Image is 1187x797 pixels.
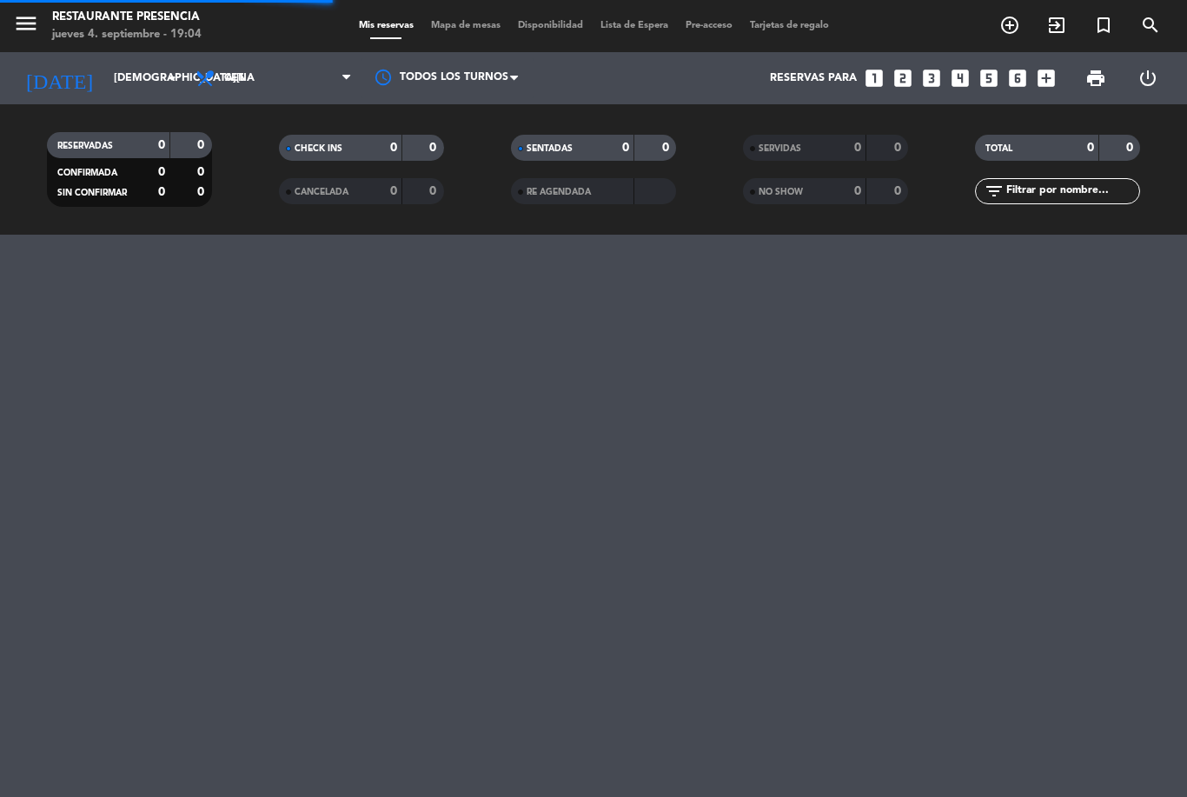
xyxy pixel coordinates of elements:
strong: 0 [622,142,629,154]
strong: 0 [197,186,208,198]
i: add_circle_outline [999,15,1020,36]
i: [DATE] [13,59,105,97]
i: looks_one [863,67,885,90]
strong: 0 [662,142,673,154]
i: turned_in_not [1093,15,1114,36]
i: arrow_drop_down [162,68,182,89]
input: Filtrar por nombre... [1005,182,1139,201]
span: CANCELADA [295,188,348,196]
i: looks_4 [949,67,971,90]
span: Reserva especial [1080,10,1127,40]
strong: 0 [197,166,208,178]
strong: 0 [1087,142,1094,154]
span: Pre-acceso [677,21,741,30]
span: Mapa de mesas [422,21,509,30]
i: looks_5 [978,67,1000,90]
span: RESERVAR MESA [986,10,1033,40]
i: search [1140,15,1161,36]
strong: 0 [854,185,861,197]
strong: 0 [894,185,905,197]
button: menu [13,10,39,43]
strong: 0 [390,185,397,197]
i: looks_6 [1006,67,1029,90]
strong: 0 [197,139,208,151]
div: LOG OUT [1122,52,1174,104]
span: SERVIDAS [759,144,801,153]
strong: 0 [854,142,861,154]
i: exit_to_app [1046,15,1067,36]
span: WALK IN [1033,10,1080,40]
span: SIN CONFIRMAR [57,189,127,197]
i: looks_3 [920,67,943,90]
i: menu [13,10,39,37]
strong: 0 [429,142,440,154]
span: print [1085,68,1106,89]
strong: 0 [894,142,905,154]
span: RESERVADAS [57,142,113,150]
span: NO SHOW [759,188,803,196]
i: power_settings_new [1137,68,1158,89]
span: Disponibilidad [509,21,592,30]
span: Tarjetas de regalo [741,21,838,30]
span: TOTAL [985,144,1012,153]
span: CHECK INS [295,144,342,153]
div: Restaurante Presencia [52,9,202,26]
span: Lista de Espera [592,21,677,30]
div: jueves 4. septiembre - 19:04 [52,26,202,43]
strong: 0 [390,142,397,154]
strong: 0 [158,166,165,178]
strong: 0 [1126,142,1137,154]
i: add_box [1035,67,1058,90]
span: Cena [224,72,255,84]
span: SENTADAS [527,144,573,153]
strong: 0 [158,186,165,198]
span: Reservas para [770,72,857,84]
span: Mis reservas [350,21,422,30]
span: CONFIRMADA [57,169,117,177]
i: filter_list [984,181,1005,202]
strong: 0 [158,139,165,151]
i: looks_two [892,67,914,90]
span: RE AGENDADA [527,188,591,196]
span: BUSCAR [1127,10,1174,40]
strong: 0 [429,185,440,197]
